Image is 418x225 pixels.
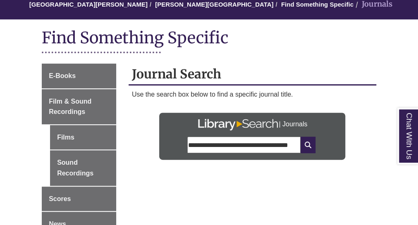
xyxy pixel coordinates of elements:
[50,125,116,150] a: Films
[42,187,116,211] a: Scores
[42,28,376,50] h1: Find Something Specific
[132,90,373,99] p: Use the search box below to find a specific journal title.
[279,116,307,129] p: | Journals
[129,64,376,85] h2: Journal Search
[49,72,76,79] span: E-Books
[42,89,116,124] a: Film & Sound Recordings
[49,195,71,202] span: Scores
[29,1,148,8] a: [GEOGRAPHIC_DATA][PERSON_NAME]
[281,1,354,8] a: Find Something Specific
[50,150,116,185] a: Sound Recordings
[197,119,279,131] img: Library Search Logo
[49,98,91,116] span: Film & Sound Recordings
[155,1,273,8] a: [PERSON_NAME][GEOGRAPHIC_DATA]
[42,64,116,88] a: E-Books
